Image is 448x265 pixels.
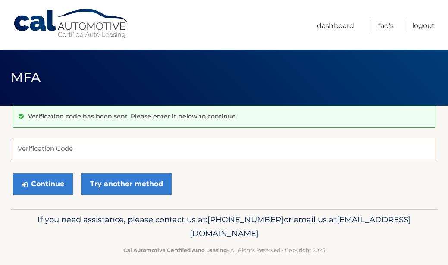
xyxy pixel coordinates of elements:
input: Verification Code [13,138,435,159]
p: - All Rights Reserved - Copyright 2025 [24,246,425,255]
a: Logout [412,19,435,34]
p: Verification code has been sent. Please enter it below to continue. [28,112,237,120]
a: Dashboard [317,19,354,34]
span: [EMAIL_ADDRESS][DOMAIN_NAME] [190,215,411,238]
strong: Cal Automotive Certified Auto Leasing [123,247,227,253]
span: MFA [11,69,41,85]
a: FAQ's [378,19,394,34]
p: If you need assistance, please contact us at: or email us at [24,213,425,240]
a: Try another method [81,173,172,195]
a: Cal Automotive [13,9,129,39]
span: [PHONE_NUMBER] [207,215,284,224]
button: Continue [13,173,73,195]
